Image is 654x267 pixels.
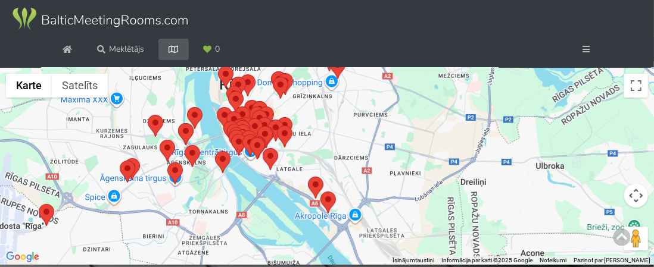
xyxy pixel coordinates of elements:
img: Google [3,249,42,265]
button: Pārslēgt pilnekrāna skatu [624,74,648,98]
button: Rādīt satelīta fotogrāfisko datu bāzi [52,74,108,98]
a: Meklētājs [89,39,152,60]
a: Paziņot par [PERSON_NAME] [574,257,650,263]
a: Apgabala atvēršana pakalpojumā Google Maps (tiks atvērts jauns logs) [3,249,42,265]
a: Noteikumi [540,257,566,263]
span: Informācija par karti ©2025 Google [441,257,532,263]
button: Kartes kameras vadīklas [624,184,648,208]
span: 0 [216,45,220,54]
button: Velciet cilvēciņa ikonu kartē, lai atvērtu ielas attēlu. [624,227,648,250]
button: Īsinājumtaustiņi [393,256,434,265]
button: Rādīt ielu karti [6,74,52,98]
img: Baltic Meeting Rooms [11,7,189,31]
